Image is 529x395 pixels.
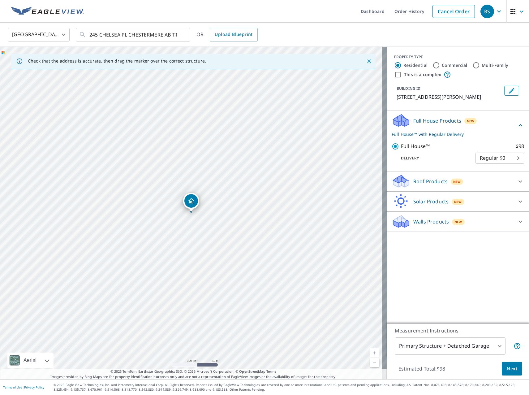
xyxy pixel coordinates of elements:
div: RS [480,5,494,18]
a: Upload Blueprint [210,28,257,41]
span: New [467,119,475,124]
a: OpenStreetMap [239,369,265,374]
span: New [454,219,462,224]
button: Next [502,362,522,376]
div: Primary Structure + Detached Garage [395,337,505,355]
p: Roof Products [413,178,448,185]
a: Current Level 17, Zoom In [370,348,379,358]
span: Upload Blueprint [215,31,252,38]
p: Full House™ [401,142,430,150]
input: Search by address or latitude-longitude [89,26,178,43]
span: © 2025 TomTom, Earthstar Geographics SIO, © 2025 Microsoft Corporation, © [110,369,277,374]
p: $98 [516,142,524,150]
p: Solar Products [413,198,449,205]
div: Full House ProductsNewFull House™ with Regular Delivery [392,113,524,137]
span: New [454,199,462,204]
p: BUILDING ID [397,86,420,91]
button: Close [365,57,373,65]
div: Aerial [22,353,38,368]
a: Cancel Order [432,5,475,18]
label: Multi-Family [482,62,509,68]
p: [STREET_ADDRESS][PERSON_NAME] [397,93,502,101]
div: Solar ProductsNew [392,194,524,209]
div: Aerial [7,353,54,368]
div: PROPERTY TYPE [394,54,522,60]
img: EV Logo [11,7,84,16]
a: Current Level 17, Zoom Out [370,358,379,367]
div: [GEOGRAPHIC_DATA] [8,26,70,43]
div: Dropped pin, building 1, Residential property, 245 CHELSEA PL CHESTERMERE AB T1X2T1 [183,193,199,212]
button: Edit building 1 [504,86,519,96]
p: Full House Products [413,117,461,124]
span: New [453,179,461,184]
div: Walls ProductsNew [392,214,524,229]
span: Next [507,365,517,373]
p: Full House™ with Regular Delivery [392,131,517,137]
p: | [3,385,44,389]
span: Your report will include the primary structure and a detached garage if one exists. [514,342,521,350]
p: Measurement Instructions [395,327,521,334]
div: OR [196,28,258,41]
p: Estimated Total: $98 [394,362,450,375]
div: Roof ProductsNew [392,174,524,189]
label: Commercial [442,62,467,68]
div: Regular $0 [475,150,524,167]
p: Walls Products [413,218,449,225]
a: Terms [266,369,277,374]
p: Check that the address is accurate, then drag the marker over the correct structure. [28,58,206,64]
a: Terms of Use [3,385,22,389]
p: © 2025 Eagle View Technologies, Inc. and Pictometry International Corp. All Rights Reserved. Repo... [54,383,526,392]
a: Privacy Policy [24,385,44,389]
label: This is a complex [404,72,441,78]
p: Delivery [392,155,475,161]
label: Residential [403,62,428,68]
